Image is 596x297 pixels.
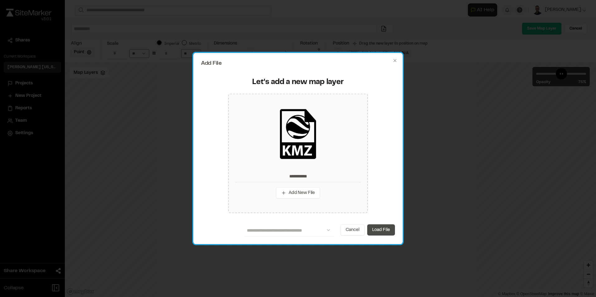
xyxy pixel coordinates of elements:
button: Load File [367,224,395,235]
button: Cancel [340,224,365,235]
button: Add New File [276,187,320,199]
div: Add New File [228,93,368,213]
h2: Add File [201,61,395,66]
img: kmz_black_icon.png [273,109,323,159]
div: Let's add a new map layer [205,78,391,87]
